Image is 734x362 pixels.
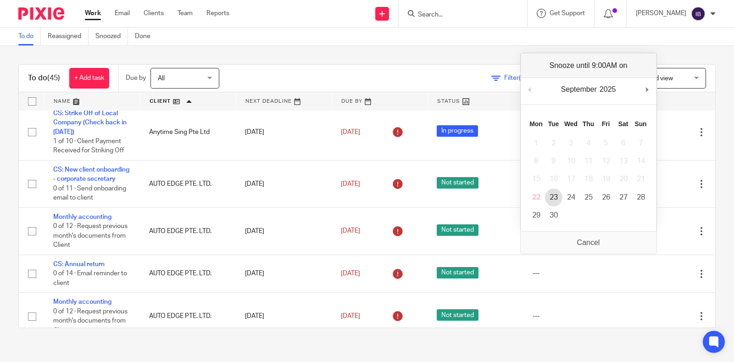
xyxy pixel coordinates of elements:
button: 24 [562,189,580,206]
td: [DATE] [236,161,332,208]
span: Filter [504,75,533,81]
td: AUTO EDGE PTE. LTD. [140,207,236,255]
a: Reports [206,9,229,18]
a: Team [178,9,193,18]
abbr: Saturday [618,120,628,128]
span: [DATE] [341,270,360,277]
div: --- [533,269,610,278]
a: CS: Strike Off of Local Company (Check back in [DATE]) [53,110,127,135]
td: [DATE] [236,255,332,292]
a: To do [18,28,41,45]
td: AUTO EDGE PTE. LTD. [140,255,236,292]
a: Email [115,9,130,18]
button: 27 [615,189,632,206]
h1: To do [28,73,60,83]
button: 26 [597,189,615,206]
a: Monthly accounting [53,214,111,220]
span: Not started [437,224,478,236]
span: In progress [437,125,478,137]
button: 28 [632,189,650,206]
abbr: Tuesday [548,120,559,128]
span: (1) [519,75,526,81]
span: 0 of 12 · Request previous month's documents from Client [53,308,128,334]
abbr: Wednesday [564,120,578,128]
div: September [560,83,598,96]
span: [DATE] [341,228,360,234]
span: Not started [437,267,478,278]
abbr: Friday [602,120,610,128]
span: All [158,75,165,82]
button: 23 [545,189,562,206]
span: [DATE] [341,313,360,319]
span: Not started [437,177,478,189]
input: Search [417,11,500,19]
td: [DATE] [236,104,332,160]
abbr: Monday [529,120,542,128]
a: Monthly accounting [53,299,111,305]
p: Due by [126,73,146,83]
span: (45) [47,74,60,82]
button: Next Month [643,83,652,96]
td: Anytime Sing Pte Ltd [140,104,236,160]
button: 25 [580,189,597,206]
a: Work [85,9,101,18]
a: Reassigned [48,28,89,45]
button: 30 [545,206,562,224]
img: svg%3E [691,6,706,21]
span: [DATE] [341,181,360,187]
a: CS: New client onboarding - corporate secretary [53,167,129,182]
span: 1 of 10 · Client Payment Received for Striking Off [53,138,124,154]
p: [PERSON_NAME] [636,9,686,18]
button: Previous Month [525,83,534,96]
span: Not started [437,309,478,321]
span: Get Support [550,10,585,17]
td: [DATE] [236,207,332,255]
span: 0 of 14 · Email reminder to client [53,270,127,286]
img: Pixie [18,7,64,20]
td: AUTO EDGE PTE. LTD. [140,161,236,208]
span: [DATE] [341,129,360,135]
a: CS: Annual return [53,261,105,267]
td: AUTO EDGE PTE. LTD. [140,293,236,340]
a: Snoozed [95,28,128,45]
a: Done [135,28,157,45]
abbr: Thursday [583,120,594,128]
button: 29 [528,206,545,224]
a: + Add task [69,68,109,89]
td: [DATE] [236,293,332,340]
span: 0 of 11 · Send onboarding email to client [53,185,126,201]
div: --- [533,312,610,321]
div: 2025 [598,83,617,96]
a: Clients [144,9,164,18]
abbr: Sunday [634,120,646,128]
span: 0 of 12 · Request previous month's documents from Client [53,223,128,248]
